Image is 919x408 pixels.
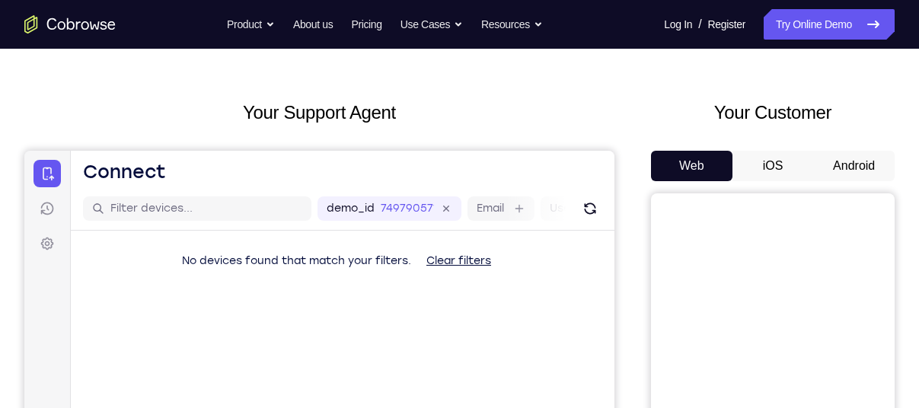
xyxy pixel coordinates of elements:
[351,9,381,40] a: Pricing
[813,151,895,181] button: Android
[24,15,116,33] a: Go to the home page
[651,99,895,126] h2: Your Customer
[293,9,333,40] a: About us
[732,151,814,181] button: iOS
[698,15,701,33] span: /
[400,9,463,40] button: Use Cases
[708,9,745,40] a: Register
[227,9,275,40] button: Product
[481,9,543,40] button: Resources
[764,9,895,40] a: Try Online Demo
[24,99,614,126] h2: Your Support Agent
[651,151,732,181] button: Web
[664,9,692,40] a: Log In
